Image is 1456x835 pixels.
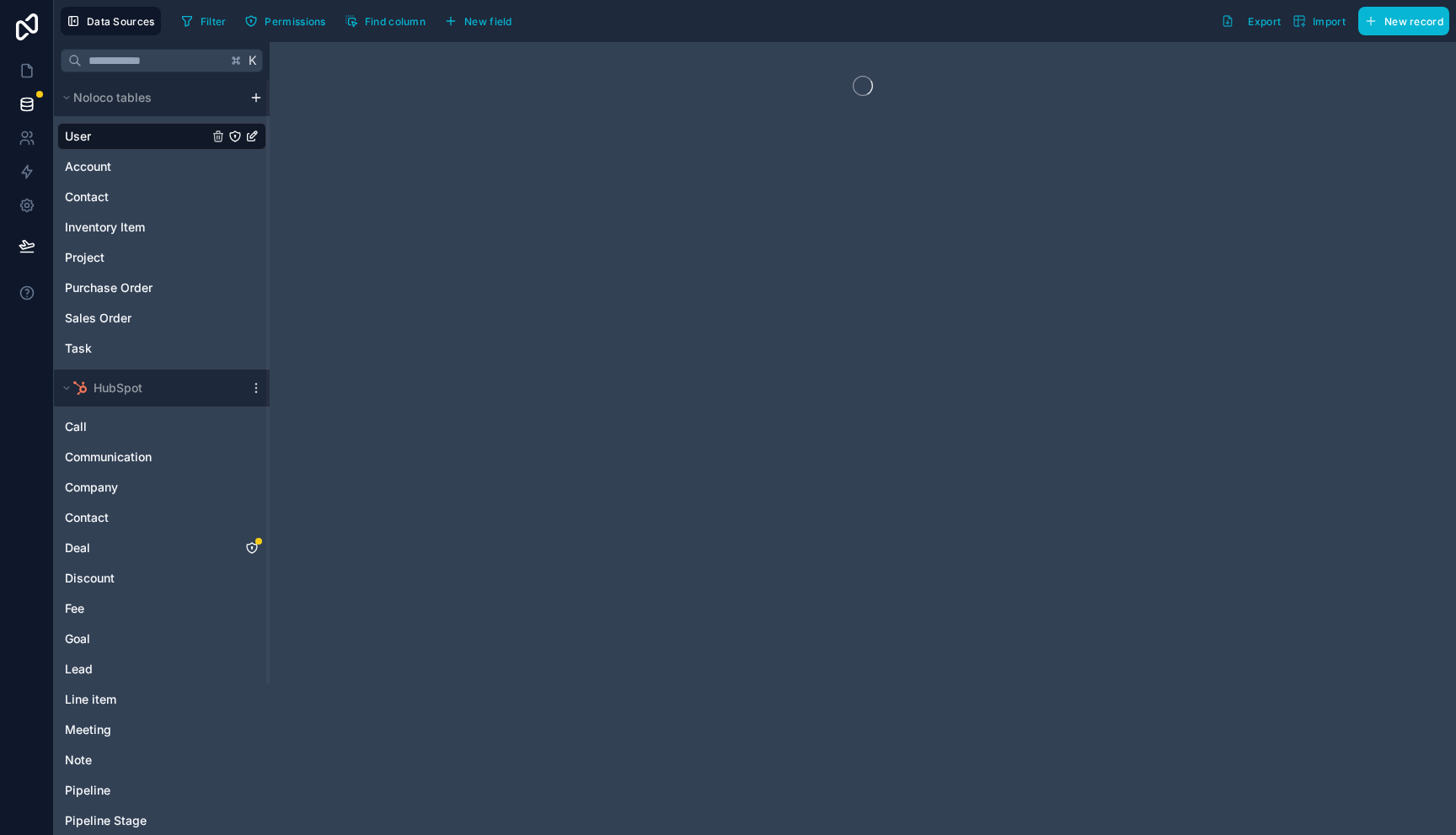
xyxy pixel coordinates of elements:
div: Task [57,335,266,362]
span: Find column [365,15,426,28]
span: Call [65,418,87,435]
a: Communication [65,449,225,465]
button: HubSpot logoHubSpot [57,376,243,400]
span: Account [65,158,111,175]
div: Project [57,244,266,271]
span: Project [65,249,104,266]
span: Filter [201,15,227,28]
img: HubSpot logo [73,381,87,395]
span: Deal [65,540,90,556]
a: Line item [65,691,225,708]
a: Account [65,158,208,175]
div: Goal [57,625,266,652]
a: Fee [65,600,225,617]
a: User [65,128,208,145]
div: Company [57,474,266,501]
a: Sales Order [65,310,208,327]
span: Export [1248,15,1281,28]
div: Pipeline Stage [57,807,266,834]
span: Note [65,752,92,769]
a: Project [65,249,208,266]
a: Purchase Order [65,279,208,296]
div: Inventory Item [57,214,266,241]
span: HubSpot [94,380,142,396]
div: Call [57,413,266,440]
span: Permissions [265,15,325,28]
span: Pipeline Stage [65,812,147,829]
span: New record [1384,15,1443,28]
button: New record [1358,7,1449,35]
div: Sales Order [57,305,266,332]
button: Filter [174,8,233,34]
div: Contact [57,183,266,210]
div: Fee [57,595,266,622]
div: User [57,123,266,150]
span: Line item [65,691,116,708]
a: Pipeline Stage [65,812,225,829]
div: Communication [57,444,266,471]
a: Company [65,479,225,496]
a: Task [65,340,208,357]
span: Pipeline [65,782,110,799]
div: Note [57,747,266,774]
a: Note [65,752,225,769]
span: Data Sources [87,15,155,28]
div: Pipeline [57,777,266,804]
span: Communication [65,449,152,465]
span: Meeting [65,721,111,738]
div: Purchase Order [57,274,266,301]
span: Company [65,479,118,496]
a: Lead [65,661,225,678]
a: Discount [65,570,225,587]
a: Contact [65,509,225,526]
div: Line item [57,686,266,713]
div: Meeting [57,716,266,743]
a: Deal [65,540,225,556]
span: Noloco tables [73,89,152,106]
a: Meeting [65,721,225,738]
span: Discount [65,570,115,587]
button: Import [1287,7,1352,35]
button: New field [438,8,518,34]
a: New record [1352,7,1449,35]
span: User [65,128,91,145]
button: Permissions [238,8,331,34]
span: New field [464,15,512,28]
span: Inventory Item [65,219,145,236]
div: Discount [57,565,266,592]
a: Contact [65,189,208,205]
a: Goal [65,630,225,647]
button: Export [1215,7,1287,35]
span: Purchase Order [65,279,153,296]
a: Inventory Item [65,219,208,236]
div: Contact [57,504,266,531]
span: Contact [65,509,109,526]
span: Goal [65,630,90,647]
a: Pipeline [65,782,225,799]
a: Call [65,418,225,435]
a: Permissions [238,8,338,34]
span: Fee [65,600,84,617]
div: Deal [57,535,266,561]
div: Lead [57,656,266,683]
span: Import [1313,15,1346,28]
span: Task [65,340,92,357]
button: Find column [339,8,431,34]
span: Lead [65,661,93,678]
button: Noloco tables [57,86,243,109]
span: K [247,55,259,66]
button: Data Sources [61,7,161,35]
span: Contact [65,189,109,205]
span: Sales Order [65,310,131,327]
div: Account [57,153,266,180]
